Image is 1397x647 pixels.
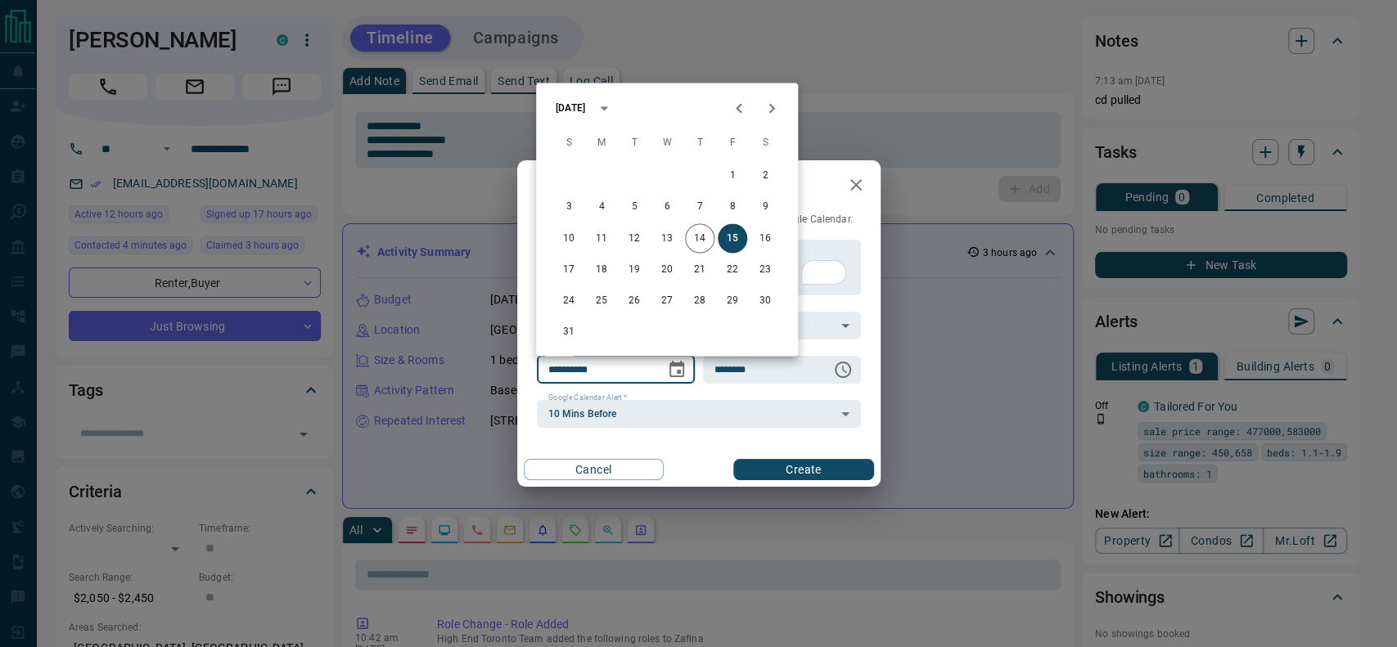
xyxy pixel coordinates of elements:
button: 18 [587,254,616,284]
button: 9 [750,192,780,222]
button: 8 [718,192,747,222]
label: Time [714,348,736,359]
label: Google Calendar Alert [548,393,627,403]
span: Thursday [685,127,714,160]
button: 2 [750,161,780,191]
button: 19 [620,254,649,284]
span: Monday [587,127,616,160]
button: 10 [554,223,584,253]
button: 28 [685,285,714,315]
button: 27 [652,285,682,315]
button: 3 [554,192,584,222]
button: 4 [587,192,616,222]
button: Choose date, selected date is Aug 15, 2025 [660,353,693,386]
span: Tuesday [620,127,649,160]
button: 29 [718,285,747,315]
button: 11 [587,223,616,253]
button: 26 [620,285,649,315]
span: Friday [718,127,747,160]
button: 6 [652,192,682,222]
button: 7 [685,192,714,222]
button: 23 [750,254,780,284]
button: Create [733,459,873,480]
button: 5 [620,192,649,222]
button: 24 [554,285,584,315]
button: 15 [718,223,747,253]
button: 17 [554,254,584,284]
button: 22 [718,254,747,284]
button: 21 [685,254,714,284]
h2: New Task [517,160,627,213]
button: Previous month [723,92,755,124]
button: Choose time, selected time is 6:00 AM [827,353,859,386]
button: 12 [620,223,649,253]
button: 31 [554,317,584,346]
span: Saturday [750,127,780,160]
label: Date [548,348,569,359]
div: [DATE] [556,101,585,115]
button: 20 [652,254,682,284]
button: Cancel [524,459,664,480]
button: 1 [718,161,747,191]
button: 25 [587,285,616,315]
button: 16 [750,223,780,253]
button: 13 [652,223,682,253]
button: 30 [750,285,780,315]
span: Wednesday [652,127,682,160]
button: Next month [755,92,788,124]
button: 14 [685,223,714,253]
div: 10 Mins Before [537,400,861,428]
span: Sunday [554,127,584,160]
button: calendar view is open, switch to year view [590,94,618,122]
